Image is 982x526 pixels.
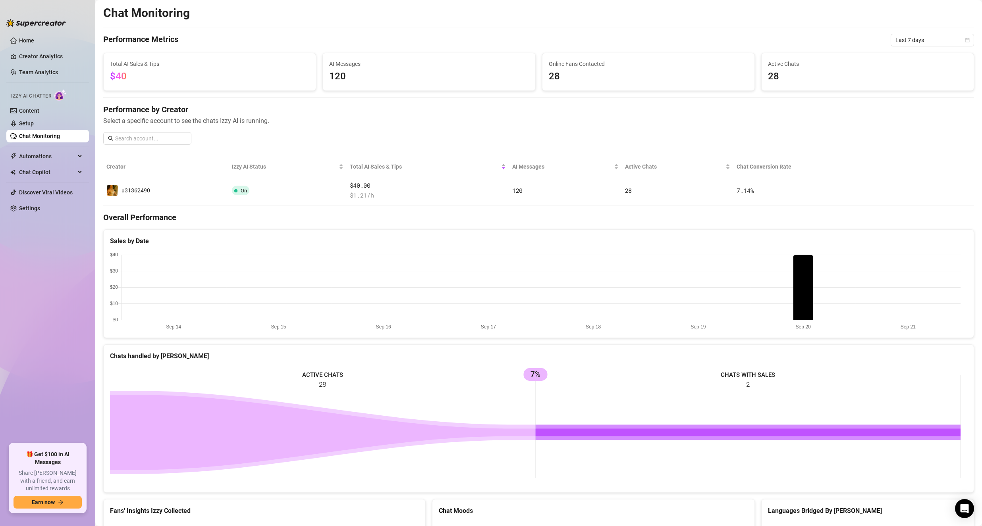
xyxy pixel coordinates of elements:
[895,34,969,46] span: Last 7 days
[19,37,34,44] a: Home
[58,499,64,505] span: arrow-right
[329,69,529,84] span: 120
[19,120,34,127] a: Setup
[509,157,622,176] th: AI Messages
[110,351,967,361] div: Chats handled by [PERSON_NAME]
[110,71,127,82] span: $40
[19,166,75,179] span: Chat Copilot
[625,162,724,171] span: Active Chats
[103,157,229,176] th: Creator
[19,133,60,139] a: Chat Monitoring
[350,181,506,190] span: $40.00
[549,60,748,68] span: Online Fans Contacted
[733,157,887,176] th: Chat Conversion Rate
[103,34,178,46] h4: Performance Metrics
[19,108,39,114] a: Content
[241,188,247,194] span: On
[103,104,974,115] h4: Performance by Creator
[737,186,754,194] span: 7.14 %
[622,157,733,176] th: Active Chats
[232,162,337,171] span: Izzy AI Status
[6,19,66,27] img: logo-BBDzfeDw.svg
[512,162,612,171] span: AI Messages
[549,69,748,84] span: 28
[54,89,67,101] img: AI Chatter
[11,92,51,100] span: Izzy AI Chatter
[965,38,970,42] span: calendar
[122,187,150,194] span: u31362490
[108,136,114,141] span: search
[768,60,967,68] span: Active Chats
[110,60,309,68] span: Total AI Sales & Tips
[103,116,974,126] span: Select a specific account to see the chats Izzy AI is running.
[19,69,58,75] a: Team Analytics
[350,191,506,200] span: $ 1.21 /h
[14,496,82,509] button: Earn nowarrow-right
[19,189,73,196] a: Discover Viral Videos
[19,205,40,211] a: Settings
[347,157,509,176] th: Total AI Sales & Tips
[110,506,419,516] div: Fans' Insights Izzy Collected
[768,69,967,84] span: 28
[955,499,974,518] div: Open Intercom Messenger
[107,185,118,196] img: u31362490
[10,153,17,159] span: thunderbolt
[512,186,523,194] span: 120
[103,212,974,223] h4: Overall Performance
[229,157,346,176] th: Izzy AI Status
[115,134,187,143] input: Search account...
[19,50,83,63] a: Creator Analytics
[768,506,967,516] div: Languages Bridged By [PERSON_NAME]
[350,162,500,171] span: Total AI Sales & Tips
[10,169,15,175] img: Chat Copilot
[103,6,190,21] h2: Chat Monitoring
[329,60,529,68] span: AI Messages
[14,451,82,466] span: 🎁 Get $100 in AI Messages
[439,506,748,516] div: Chat Moods
[19,150,75,163] span: Automations
[110,236,967,246] div: Sales by Date
[625,186,632,194] span: 28
[32,499,55,505] span: Earn now
[14,469,82,493] span: Share [PERSON_NAME] with a friend, and earn unlimited rewards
